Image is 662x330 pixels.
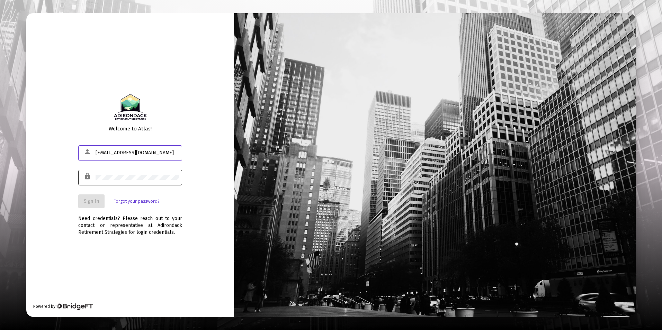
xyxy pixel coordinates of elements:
[84,172,92,181] mat-icon: lock
[84,198,99,204] span: Sign In
[78,194,105,208] button: Sign In
[114,198,159,205] a: Forgot your password?
[114,94,146,120] img: Logo
[78,125,182,132] div: Welcome to Atlas!
[96,150,179,156] input: Email or Username
[78,208,182,236] div: Need credentials? Please reach out to your contact or representative at Adirondack Retirement Str...
[33,303,92,310] div: Powered by
[84,148,92,156] mat-icon: person
[56,303,92,310] img: Bridge Financial Technology Logo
